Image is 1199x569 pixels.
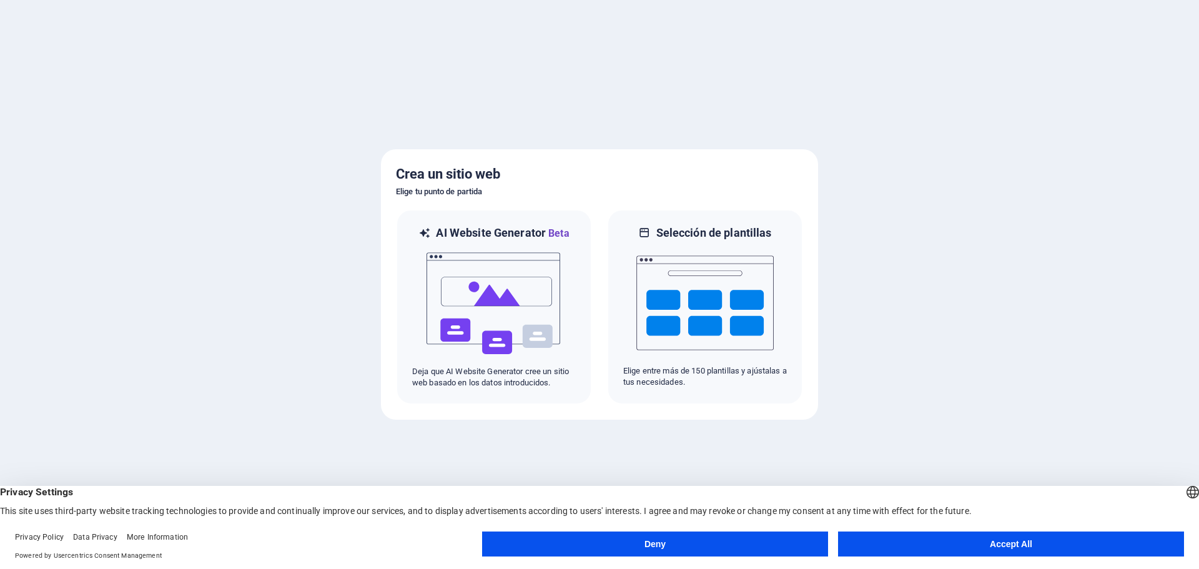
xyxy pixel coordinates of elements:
[656,225,772,240] h6: Selección de plantillas
[607,209,803,405] div: Selección de plantillasElige entre más de 150 plantillas y ajústalas a tus necesidades.
[396,209,592,405] div: AI Website GeneratorBetaaiDeja que AI Website Generator cree un sitio web basado en los datos int...
[436,225,569,241] h6: AI Website Generator
[546,227,570,239] span: Beta
[396,184,803,199] h6: Elige tu punto de partida
[623,365,787,388] p: Elige entre más de 150 plantillas y ajústalas a tus necesidades.
[412,366,576,388] p: Deja que AI Website Generator cree un sitio web basado en los datos introducidos.
[396,164,803,184] h5: Crea un sitio web
[425,241,563,366] img: ai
